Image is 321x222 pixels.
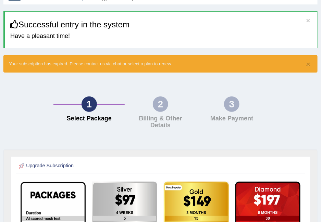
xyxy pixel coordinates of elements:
button: × [306,17,310,24]
div: 3 [224,96,239,112]
div: 1 [82,96,97,112]
h4: Select Package [57,115,121,122]
h4: Billing & Other Details [128,115,193,129]
div: Your subscription has expired. Please contact us via chat or select a plan to renew [3,55,318,73]
h4: Make Payment [200,115,264,122]
button: × [306,61,310,68]
div: 2 [153,96,168,112]
h3: Successful entry in the system [10,20,312,29]
h2: Upgrade Subscription [17,162,195,171]
h4: Have a pleasant time! [10,33,312,40]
